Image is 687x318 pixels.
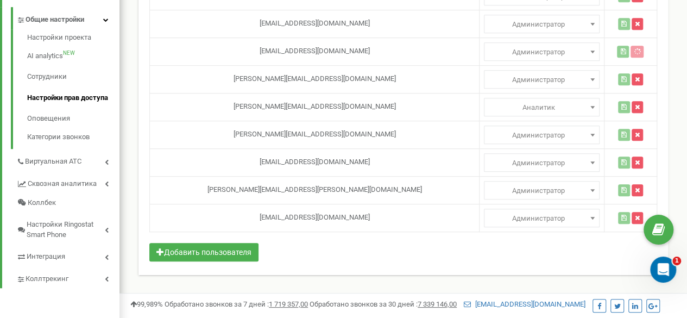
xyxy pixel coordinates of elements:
span: Общие настройки [26,15,84,25]
span: 1 [672,257,681,265]
td: [PERSON_NAME][EMAIL_ADDRESS][DOMAIN_NAME] [150,93,480,121]
span: Администратор [488,183,596,198]
span: Виртуальная АТС [25,157,81,167]
a: Настройки Ringostat Smart Phone [16,212,119,244]
a: [EMAIL_ADDRESS][DOMAIN_NAME] [464,300,585,308]
span: Сквозная аналитика [28,179,97,189]
span: Обработано звонков за 7 дней : [165,300,308,308]
span: 99,989% [130,300,163,308]
span: Администратор [484,126,600,144]
td: [EMAIL_ADDRESS][DOMAIN_NAME] [150,148,480,176]
span: Интеграция [27,252,65,262]
td: [EMAIL_ADDRESS][DOMAIN_NAME] [150,38,480,65]
span: Администратор [488,155,596,171]
span: Администратор [484,98,600,116]
span: Администратор [488,72,596,88]
a: Сотрудники [27,66,119,88]
a: Настройки проекта [27,33,119,46]
span: Администратор [484,70,600,89]
a: Категории звонков [27,129,119,142]
u: 7 339 146,00 [418,300,457,308]
a: Виртуальная АТС [16,149,119,171]
td: [PERSON_NAME][EMAIL_ADDRESS][PERSON_NAME][DOMAIN_NAME] [150,176,480,204]
a: AI analyticsNEW [27,46,119,67]
button: Добавить пользователя [149,243,259,261]
span: Администратор [488,17,596,32]
span: Администратор [488,128,596,143]
span: Администратор [484,153,600,172]
td: [PERSON_NAME][EMAIL_ADDRESS][DOMAIN_NAME] [150,121,480,148]
a: Коллбек [16,194,119,213]
a: Оповещения [27,108,119,129]
td: [EMAIL_ADDRESS][DOMAIN_NAME] [150,204,480,232]
span: Администратор [484,15,600,33]
span: Администратор [484,181,600,199]
span: Администратор [484,209,600,227]
span: Администратор [484,42,600,61]
span: Аналитик [488,100,596,115]
td: [PERSON_NAME][EMAIL_ADDRESS][DOMAIN_NAME] [150,65,480,93]
iframe: Intercom live chat [650,257,676,283]
a: Общие настройки [16,7,119,29]
a: Сквозная аналитика [16,171,119,194]
span: Администратор [488,45,596,60]
a: Настройки прав доступа [27,88,119,109]
span: Настройки Ringostat Smart Phone [27,220,105,240]
span: Коллбек [28,198,56,208]
span: Коллтрекинг [26,274,68,284]
a: Интеграция [16,244,119,266]
span: Обработано звонков за 30 дней : [310,300,457,308]
td: [EMAIL_ADDRESS][DOMAIN_NAME] [150,10,480,38]
a: Коллтрекинг [16,266,119,289]
span: Администратор [488,211,596,226]
u: 1 719 357,00 [269,300,308,308]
